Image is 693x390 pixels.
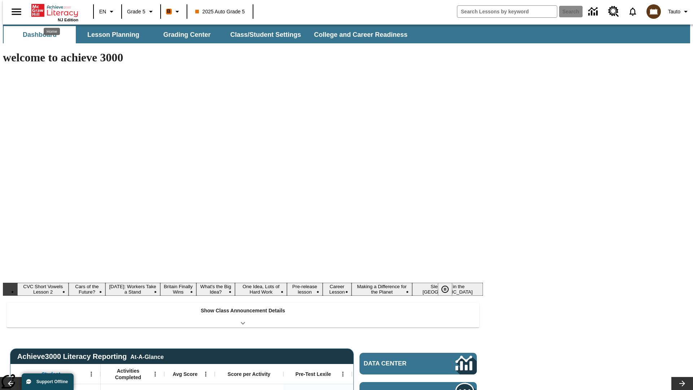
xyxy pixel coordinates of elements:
a: Notifications [623,2,642,21]
div: SubNavbar [3,25,690,43]
button: Pause [438,283,452,296]
button: Grading Center [151,26,223,43]
span: Student [42,371,60,377]
button: Slide 10 Sleepless in the Animal Kingdom [412,283,483,296]
span: Pre-Test Lexile [296,371,331,377]
button: Language: EN, Select a language [96,5,119,18]
span: 2025 Auto Grade 5 [195,8,245,16]
a: Home [31,3,78,18]
span: EN [99,8,106,16]
div: Pause [438,283,459,296]
button: Boost Class color is orange. Change class color [163,5,184,18]
span: Score per Activity [228,371,271,377]
span: Data Center [364,360,431,367]
button: Select a new avatar [642,2,665,21]
button: Open Menu [200,369,211,380]
button: Slide 9 Making a Difference for the Planet [352,283,412,296]
button: Dashboard [4,26,76,43]
span: Tauto [668,8,680,16]
a: Data Center [359,353,477,374]
span: Avg Score [173,371,197,377]
button: Grade: Grade 5, Select a grade [124,5,158,18]
button: Support Offline [22,373,74,390]
p: Show Class Announcement Details [201,307,285,315]
button: Class/Student Settings [225,26,307,43]
button: Open side menu [6,1,27,22]
button: Open Menu [86,369,97,380]
div: Show Class Announcement Details [6,303,479,328]
button: Open Menu [337,369,348,380]
span: B [167,7,171,16]
button: Slide 4 Britain Finally Wins [160,283,196,296]
button: Slide 2 Cars of the Future? [69,283,105,296]
button: Slide 3 Labor Day: Workers Take a Stand [105,283,160,296]
button: Slide 7 Pre-release lesson [287,283,323,296]
button: Slide 1 CVC Short Vowels Lesson 2 [17,283,69,296]
button: Slide 5 What's the Big Idea? [196,283,235,296]
div: SubNavbar [3,26,414,43]
h1: welcome to achieve 3000 [3,51,483,64]
div: Home [44,28,60,35]
span: Support Offline [36,379,68,384]
a: Resource Center, Will open in new tab [604,2,623,21]
span: Achieve3000 Literacy Reporting [17,352,164,361]
button: Lesson Planning [77,26,149,43]
div: At-A-Glance [130,352,164,360]
span: Grade 5 [127,8,145,16]
span: NJ Edition [58,18,78,22]
button: Slide 8 Career Lesson [323,283,352,296]
button: Slide 6 One Idea, Lots of Hard Work [235,283,287,296]
button: Lesson carousel, Next [671,377,693,390]
a: Data Center [584,2,604,22]
button: College and Career Readiness [308,26,413,43]
button: Profile/Settings [665,5,693,18]
div: Home [31,3,78,22]
span: Activities Completed [104,368,152,381]
img: avatar image [646,4,661,19]
input: search field [457,6,557,17]
button: Open Menu [150,369,161,380]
